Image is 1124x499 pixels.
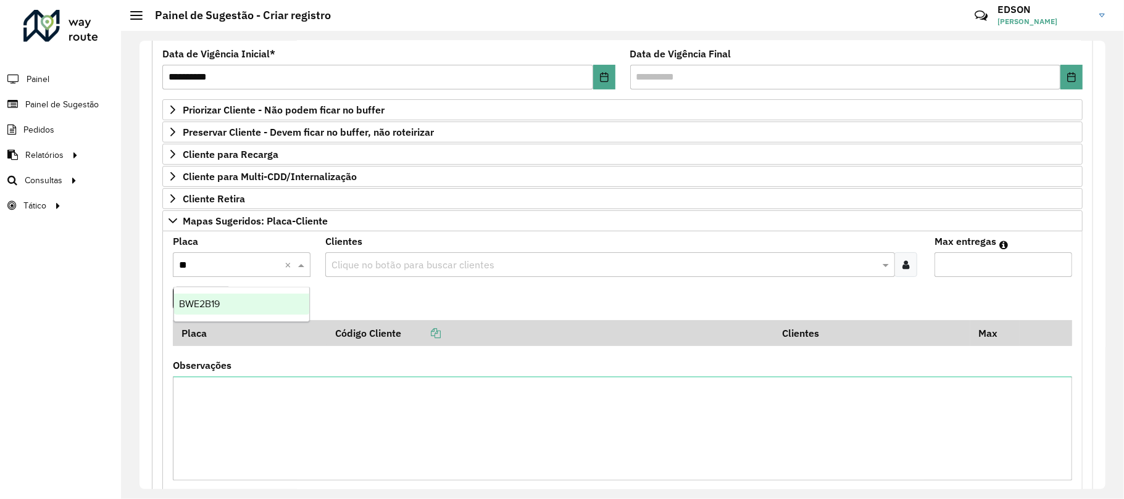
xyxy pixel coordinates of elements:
[25,149,64,162] span: Relatórios
[23,123,54,136] span: Pedidos
[773,320,970,346] th: Clientes
[999,240,1008,250] em: Máximo de clientes que serão colocados na mesma rota com os clientes informados
[183,105,385,115] span: Priorizar Cliente - Não podem ficar no buffer
[162,99,1083,120] a: Priorizar Cliente - Não podem ficar no buffer
[179,299,220,309] span: BWE2B19
[25,174,62,187] span: Consultas
[162,166,1083,187] a: Cliente para Multi-CDD/Internalização
[162,188,1083,209] a: Cliente Retira
[970,320,1020,346] th: Max
[401,327,441,339] a: Copiar
[162,210,1083,231] a: Mapas Sugeridos: Placa-Cliente
[162,231,1083,497] div: Mapas Sugeridos: Placa-Cliente
[183,171,357,181] span: Cliente para Multi-CDD/Internalização
[1060,65,1083,89] button: Choose Date
[183,127,434,137] span: Preservar Cliente - Devem ficar no buffer, não roteirizar
[173,234,198,249] label: Placa
[173,287,310,322] ng-dropdown-panel: Options list
[183,149,278,159] span: Cliente para Recarga
[183,216,328,226] span: Mapas Sugeridos: Placa-Cliente
[27,73,49,86] span: Painel
[935,234,996,249] label: Max entregas
[630,46,731,61] label: Data de Vigência Final
[285,257,295,272] span: Clear all
[997,16,1090,27] span: [PERSON_NAME]
[162,46,275,61] label: Data de Vigência Inicial
[173,358,231,373] label: Observações
[325,234,362,249] label: Clientes
[25,98,99,111] span: Painel de Sugestão
[968,2,994,29] a: Contato Rápido
[997,4,1090,15] h3: EDSON
[173,320,327,346] th: Placa
[23,199,46,212] span: Tático
[143,9,331,22] h2: Painel de Sugestão - Criar registro
[327,320,774,346] th: Código Cliente
[593,65,615,89] button: Choose Date
[162,144,1083,165] a: Cliente para Recarga
[183,194,245,204] span: Cliente Retira
[162,122,1083,142] a: Preservar Cliente - Devem ficar no buffer, não roteirizar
